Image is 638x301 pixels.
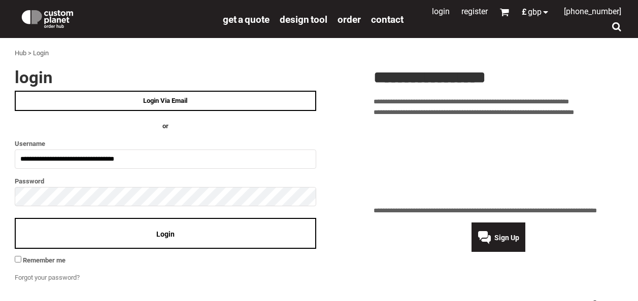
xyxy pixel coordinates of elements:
[15,274,80,281] a: Forgot your password?
[371,14,404,25] span: Contact
[20,8,75,28] img: Custom Planet
[33,48,49,59] div: Login
[15,49,26,57] a: Hub
[432,7,450,16] a: Login
[494,234,519,242] span: Sign Up
[374,124,624,200] iframe: Customer reviews powered by Trustpilot
[371,13,404,25] a: Contact
[15,3,218,33] a: Custom Planet
[15,138,316,149] label: Username
[156,230,175,238] span: Login
[280,13,327,25] a: design tool
[23,256,65,264] span: Remember me
[338,13,361,25] a: order
[15,256,21,262] input: Remember me
[223,13,270,25] a: get a quote
[143,97,187,104] span: Login Via Email
[28,48,31,59] div: >
[280,14,327,25] span: design tool
[338,14,361,25] span: order
[223,14,270,25] span: get a quote
[15,121,316,132] h4: OR
[15,91,316,111] a: Login Via Email
[15,175,316,187] label: Password
[522,8,528,16] span: £
[461,7,488,16] a: Register
[528,8,542,16] span: GBP
[564,7,621,16] span: [PHONE_NUMBER]
[15,69,316,86] h2: Login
